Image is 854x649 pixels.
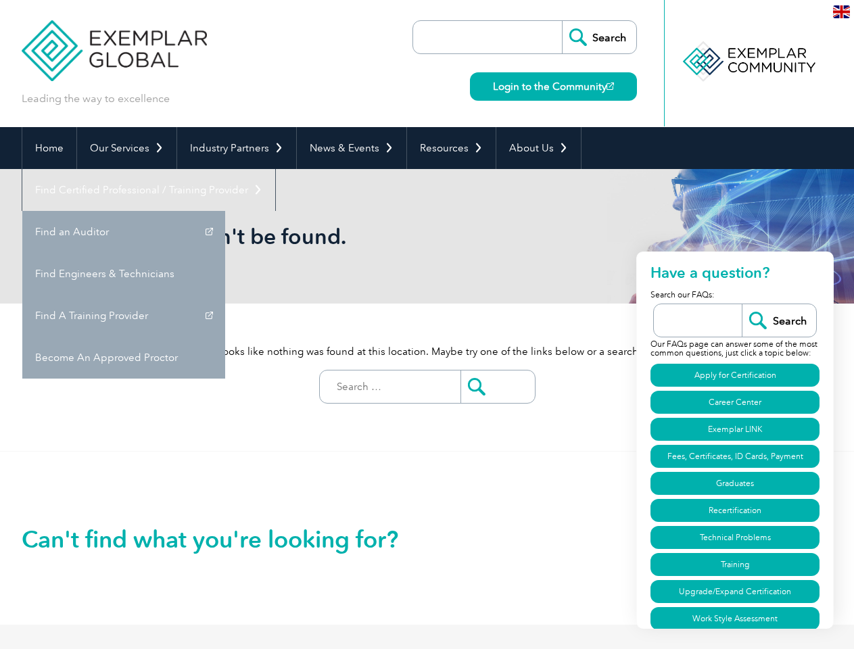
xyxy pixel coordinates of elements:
a: About Us [496,127,581,169]
h2: Have a question? [650,262,820,288]
a: Become An Approved Proctor [22,337,225,379]
a: Training [650,553,820,576]
input: Search [742,304,816,337]
img: en [833,5,850,18]
input: Submit [460,370,535,403]
a: Industry Partners [177,127,296,169]
a: Graduates [650,472,820,495]
p: Our FAQs page can answer some of the most common questions, just click a topic below: [650,337,820,362]
a: Career Center [650,391,820,414]
a: Resources [407,127,496,169]
a: Exemplar LINK [650,418,820,441]
h2: Can't find what you're looking for? [22,529,427,550]
p: Leading the way to excellence [22,91,170,106]
p: It looks like nothing was found at this location. Maybe try one of the links below or a search? [22,344,833,359]
a: Work Style Assessment [650,607,820,630]
img: open_square.png [607,82,614,90]
a: Technical Problems [650,526,820,549]
a: Fees, Certificates, ID Cards, Payment [650,445,820,468]
a: Upgrade/Expand Certification [650,580,820,603]
h1: Oops! That page can't be found. [22,223,541,249]
input: Search [562,21,636,53]
p: Search our FAQs: [650,288,820,304]
a: Our Services [77,127,176,169]
a: Login to the Community [470,72,637,101]
a: Find A Training Provider [22,295,225,337]
a: Find Certified Professional / Training Provider [22,169,275,211]
a: Recertification [650,499,820,522]
a: Home [22,127,76,169]
a: Find an Auditor [22,211,225,253]
a: News & Events [297,127,406,169]
a: Apply for Certification [650,364,820,387]
a: Find Engineers & Technicians [22,253,225,295]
